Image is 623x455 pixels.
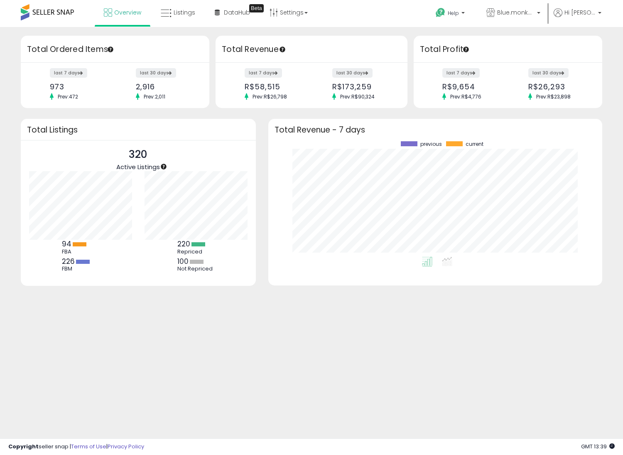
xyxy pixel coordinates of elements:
b: 100 [177,256,189,266]
h3: Total Ordered Items [27,44,203,55]
span: Prev: 2,011 [140,93,169,100]
div: R$173,259 [332,82,393,91]
div: Tooltip anchor [107,46,114,53]
label: last 7 days [50,68,87,78]
div: 973 [50,82,109,91]
a: Help [429,1,473,27]
b: 220 [177,239,190,249]
span: Active Listings [116,162,160,171]
span: Help [448,10,459,17]
h3: Total Listings [27,127,250,133]
h3: Total Profit [420,44,596,55]
h3: Total Revenue [222,44,401,55]
label: last 30 days [528,68,569,78]
i: Get Help [435,7,446,18]
span: Prev: R$23,898 [532,93,575,100]
span: Prev: R$26,798 [248,93,291,100]
div: R$9,654 [442,82,502,91]
div: Tooltip anchor [249,4,264,12]
span: previous [420,141,442,147]
div: Repriced [177,248,215,255]
span: Blue.monkey [497,8,535,17]
div: R$26,293 [528,82,588,91]
div: Not Repriced [177,266,215,272]
b: 94 [62,239,71,249]
div: FBA [62,248,99,255]
h3: Total Revenue - 7 days [275,127,596,133]
div: 2,916 [136,82,195,91]
div: Tooltip anchor [279,46,286,53]
span: Hi [PERSON_NAME] [564,8,596,17]
span: Overview [114,8,141,17]
div: FBM [62,266,99,272]
span: Prev: 472 [54,93,82,100]
span: current [466,141,483,147]
div: Tooltip anchor [160,163,167,170]
label: last 30 days [136,68,176,78]
div: R$58,515 [245,82,305,91]
div: Tooltip anchor [462,46,470,53]
a: Hi [PERSON_NAME] [554,8,601,27]
label: last 7 days [245,68,282,78]
p: 320 [116,147,160,162]
span: DataHub [224,8,250,17]
label: last 7 days [442,68,480,78]
b: 226 [62,256,75,266]
span: Prev: R$4,776 [446,93,486,100]
span: Listings [174,8,195,17]
span: Prev: R$90,324 [336,93,379,100]
label: last 30 days [332,68,373,78]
